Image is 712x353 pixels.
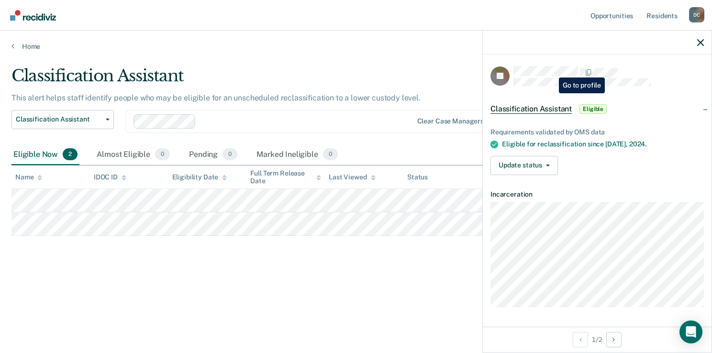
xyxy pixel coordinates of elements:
div: Clear case managers [417,117,484,125]
div: Name [15,173,42,181]
div: Status [407,173,428,181]
div: D C [689,7,704,22]
div: Pending [187,144,239,165]
div: Almost Eligible [95,144,172,165]
div: IDOC ID [94,173,126,181]
div: Full Term Release Date [250,169,321,186]
button: Update status [490,156,558,175]
div: Eligible for reclassification since [DATE], [502,140,704,148]
button: Next Opportunity [606,332,622,347]
div: Last Viewed [329,173,375,181]
div: Open Intercom Messenger [679,320,702,343]
span: 0 [323,148,338,161]
div: Eligible Now [11,144,79,165]
button: Profile dropdown button [689,7,704,22]
p: This alert helps staff identify people who may be eligible for an unscheduled reclassification to... [11,93,421,102]
button: Previous Opportunity [573,332,588,347]
a: Home [11,42,701,51]
div: 1 / 2 [483,327,712,352]
span: Classification Assistant [16,115,102,123]
img: Recidiviz [10,10,56,21]
span: 2024. [629,140,646,148]
span: Eligible [579,104,607,114]
span: 0 [155,148,170,161]
span: 0 [222,148,237,161]
div: Classification AssistantEligible [483,94,712,124]
div: Classification Assistant [11,66,545,93]
div: Requirements validated by OMS data [490,128,704,136]
dt: Incarceration [490,190,704,199]
div: Eligibility Date [172,173,227,181]
span: 2 [63,148,78,161]
div: Marked Ineligible [255,144,340,165]
span: Classification Assistant [490,104,572,114]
